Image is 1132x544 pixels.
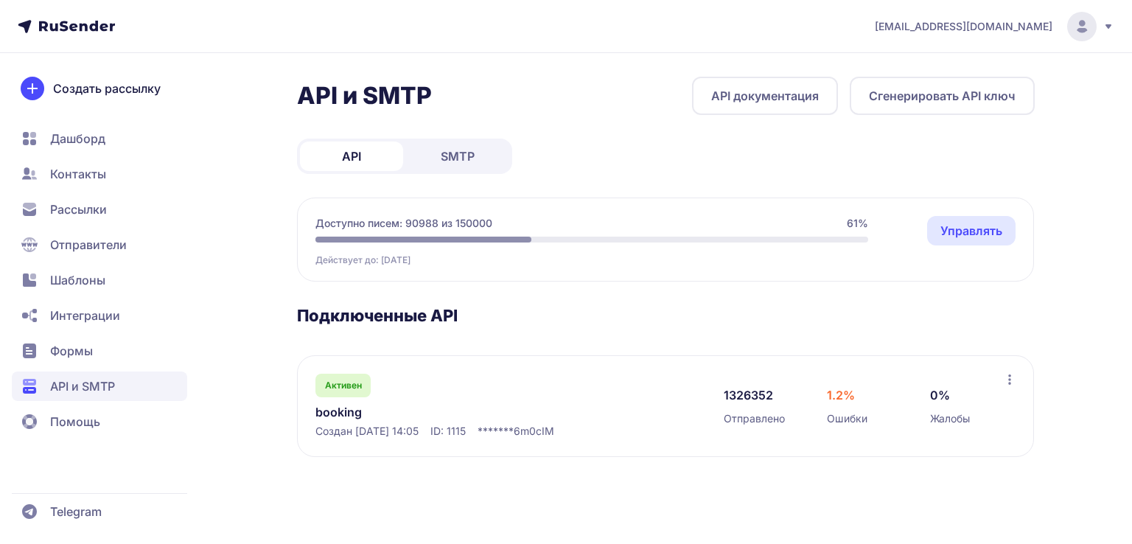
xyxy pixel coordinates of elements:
[50,130,105,147] span: Дашборд
[514,424,554,439] span: 6m0cIM
[930,386,950,404] span: 0%
[50,342,93,360] span: Формы
[325,380,362,391] span: Активен
[50,377,115,395] span: API и SMTP
[297,81,432,111] h2: API и SMTP
[930,411,970,426] span: Жалобы
[315,424,419,439] span: Создан [DATE] 14:05
[297,305,1035,326] h3: Подключенные API
[315,216,492,231] span: Доступно писем: 90988 из 150000
[406,142,509,171] a: SMTP
[53,80,161,97] span: Создать рассылку
[12,497,187,526] a: Telegram
[50,503,102,520] span: Telegram
[827,411,867,426] span: Ошибки
[927,216,1016,245] a: Управлять
[850,77,1035,115] button: Сгенерировать API ключ
[827,386,855,404] span: 1.2%
[724,386,773,404] span: 1326352
[300,142,403,171] a: API
[50,165,106,183] span: Контакты
[342,147,361,165] span: API
[847,216,868,231] span: 61%
[430,424,466,439] span: ID: 1115
[724,411,785,426] span: Отправлено
[441,147,475,165] span: SMTP
[315,403,618,421] a: booking
[50,271,105,289] span: Шаблоны
[50,413,100,430] span: Помощь
[315,254,410,266] span: Действует до: [DATE]
[50,236,127,254] span: Отправители
[50,200,107,218] span: Рассылки
[875,19,1052,34] span: [EMAIL_ADDRESS][DOMAIN_NAME]
[50,307,120,324] span: Интеграции
[692,77,838,115] a: API документация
